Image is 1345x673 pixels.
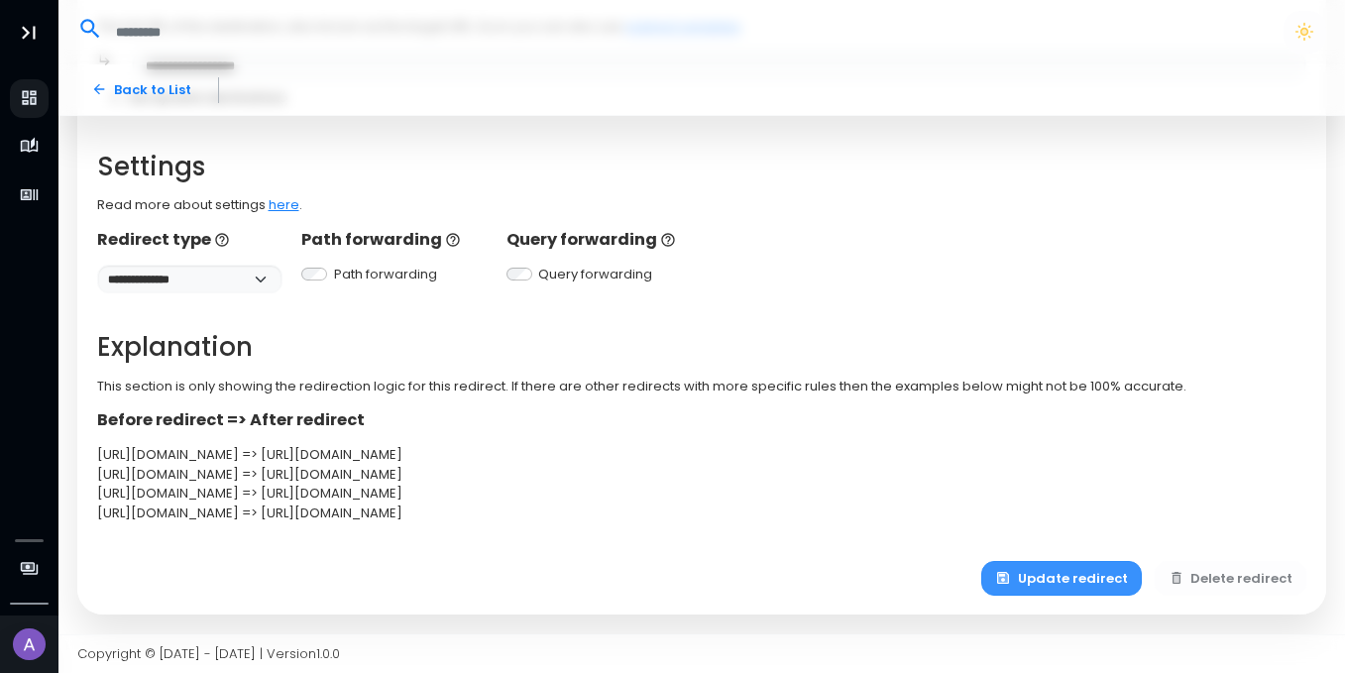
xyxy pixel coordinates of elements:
[97,377,1307,396] p: This section is only showing the redirection logic for this redirect. If there are other redirect...
[269,195,299,214] a: here
[334,265,437,284] label: Path forwarding
[981,561,1142,596] button: Update redirect
[77,644,340,663] span: Copyright © [DATE] - [DATE] | Version 1.0.0
[1155,561,1307,596] button: Delete redirect
[97,228,282,252] p: Redirect type
[97,504,1307,523] div: [URL][DOMAIN_NAME] => [URL][DOMAIN_NAME]
[506,228,692,252] p: Query forwarding
[97,484,1307,504] div: [URL][DOMAIN_NAME] => [URL][DOMAIN_NAME]
[97,195,1307,215] p: Read more about settings .
[77,72,205,107] a: Back to List
[97,332,1307,363] h2: Explanation
[10,14,48,52] button: Toggle Aside
[13,628,46,661] img: Avatar
[97,408,1307,432] p: Before redirect => After redirect
[97,445,1307,465] div: [URL][DOMAIN_NAME] => [URL][DOMAIN_NAME]
[97,465,1307,485] div: [URL][DOMAIN_NAME] => [URL][DOMAIN_NAME]
[538,265,652,284] label: Query forwarding
[97,152,1307,182] h2: Settings
[301,228,487,252] p: Path forwarding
